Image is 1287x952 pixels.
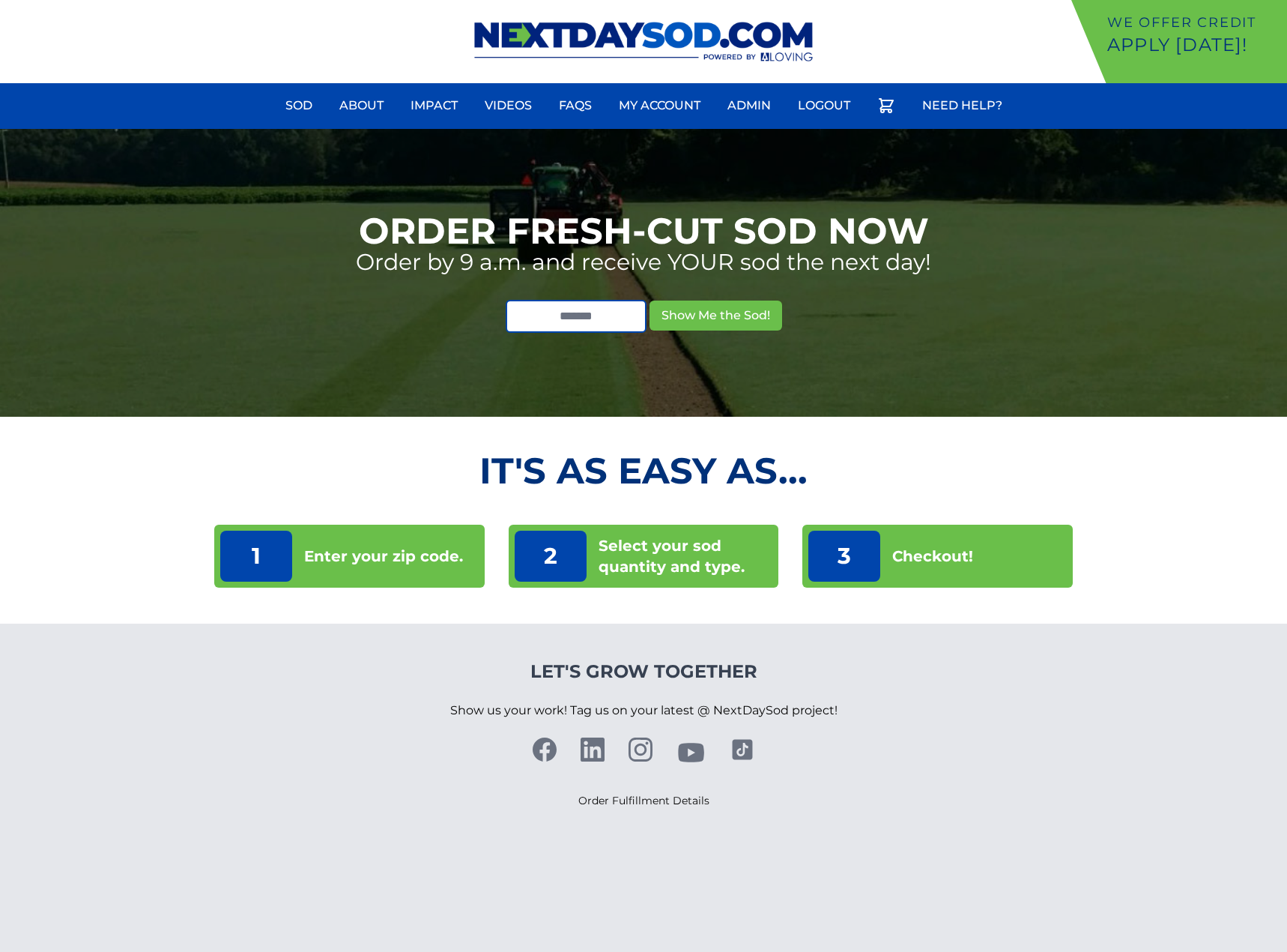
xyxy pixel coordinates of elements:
p: Enter your zip code. [304,546,463,567]
h4: Let's Grow Together [450,660,838,684]
a: My Account [610,88,709,124]
a: Order Fulfillment Details [578,794,709,807]
a: Logout [789,88,859,124]
a: Sod [276,88,321,124]
a: FAQs [550,88,601,124]
a: Need Help? [913,88,1011,124]
p: Select your sod quantity and type. [599,535,772,577]
h2: It's as Easy As... [214,453,1072,489]
p: 1 [220,531,292,582]
a: About [330,88,393,124]
p: 3 [808,531,880,582]
p: We offer Credit [1107,12,1281,33]
a: Videos [476,88,541,124]
p: Apply [DATE]! [1107,33,1281,57]
a: Impact [402,88,467,124]
a: Admin [718,88,780,124]
p: Order by 9 a.m. and receive YOUR sod the next day! [356,249,931,276]
p: 2 [515,531,587,582]
button: Show Me the Sod! [649,301,782,331]
p: Checkout! [892,546,973,567]
h1: Order Fresh-Cut Sod Now [359,213,929,249]
p: Show us your work! Tag us on your latest @ NextDaySod project! [450,684,838,738]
